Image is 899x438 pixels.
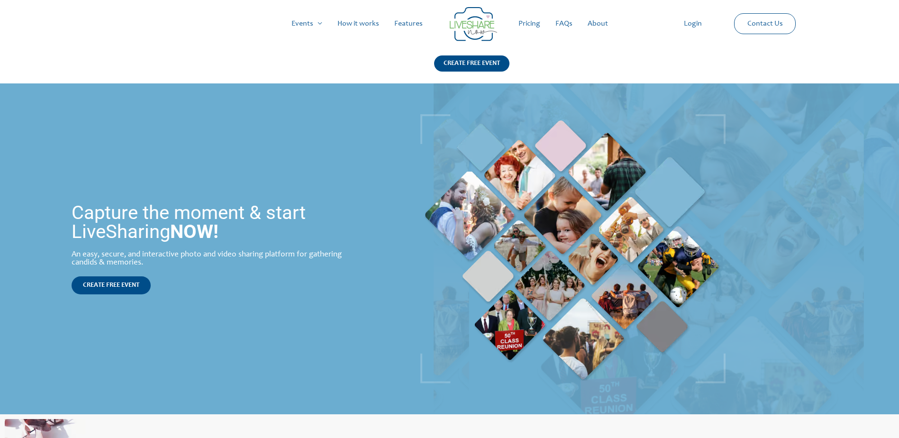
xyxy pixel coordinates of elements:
img: Live Photobooth [420,114,726,383]
a: CREATE FREE EVENT [72,276,151,294]
strong: NOW! [170,220,218,243]
a: FAQs [548,9,580,39]
a: About [580,9,616,39]
h1: Capture the moment & start LiveSharing [72,203,359,241]
a: Pricing [511,9,548,39]
a: Features [387,9,430,39]
nav: Site Navigation [17,9,882,39]
div: An easy, secure, and interactive photo and video sharing platform for gathering candids & memories. [72,251,359,267]
span: CREATE FREE EVENT [83,282,139,289]
a: How it works [330,9,387,39]
a: Events [284,9,330,39]
a: CREATE FREE EVENT [434,55,509,83]
div: CREATE FREE EVENT [434,55,509,72]
a: Login [676,9,709,39]
a: Contact Us [740,14,790,34]
img: LiveShare logo - Capture & Share Event Memories [450,7,497,41]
